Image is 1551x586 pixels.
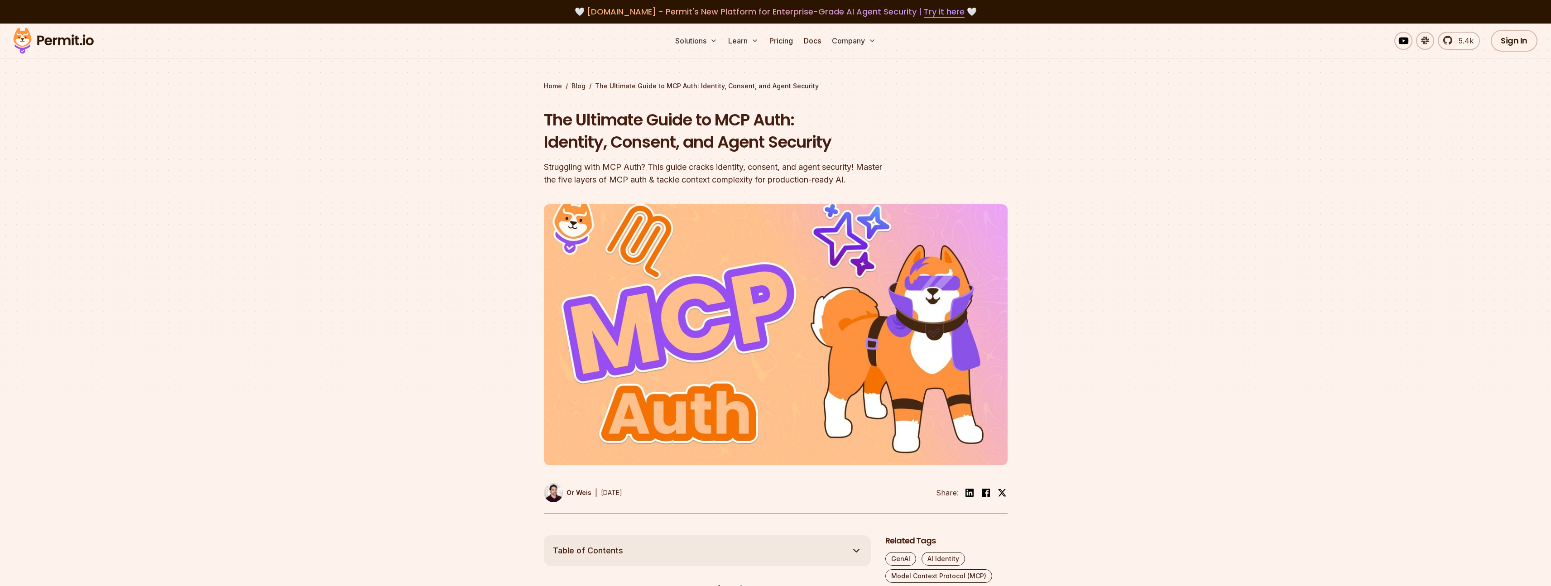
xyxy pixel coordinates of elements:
[936,487,959,498] li: Share:
[544,483,591,502] a: Or Weis
[544,161,892,186] div: Struggling with MCP Auth? This guide cracks identity, consent, and agent security! Master the fiv...
[553,544,623,557] span: Table of Contents
[544,109,892,154] h1: The Ultimate Guide to MCP Auth: Identity, Consent, and Agent Security
[800,32,825,50] a: Docs
[885,569,992,583] a: Model Context Protocol (MCP)
[544,204,1008,465] img: The Ultimate Guide to MCP Auth: Identity, Consent, and Agent Security
[885,535,1008,547] h2: Related Tags
[9,25,98,56] img: Permit logo
[544,82,562,91] a: Home
[567,488,591,497] p: Or Weis
[922,552,965,566] a: AI Identity
[828,32,879,50] button: Company
[1453,35,1474,46] span: 5.4k
[1491,30,1537,52] a: Sign In
[587,6,965,17] span: [DOMAIN_NAME] - Permit's New Platform for Enterprise-Grade AI Agent Security |
[601,489,622,496] time: [DATE]
[998,488,1007,497] img: twitter
[544,82,1008,91] div: / /
[924,6,965,18] a: Try it here
[571,82,586,91] a: Blog
[1438,32,1480,50] a: 5.4k
[964,487,975,498] img: linkedin
[544,483,563,502] img: Or Weis
[672,32,721,50] button: Solutions
[766,32,797,50] a: Pricing
[980,487,991,498] img: facebook
[885,552,916,566] a: GenAI
[22,5,1529,18] div: 🤍 🤍
[725,32,762,50] button: Learn
[595,487,597,498] div: |
[544,535,871,566] button: Table of Contents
